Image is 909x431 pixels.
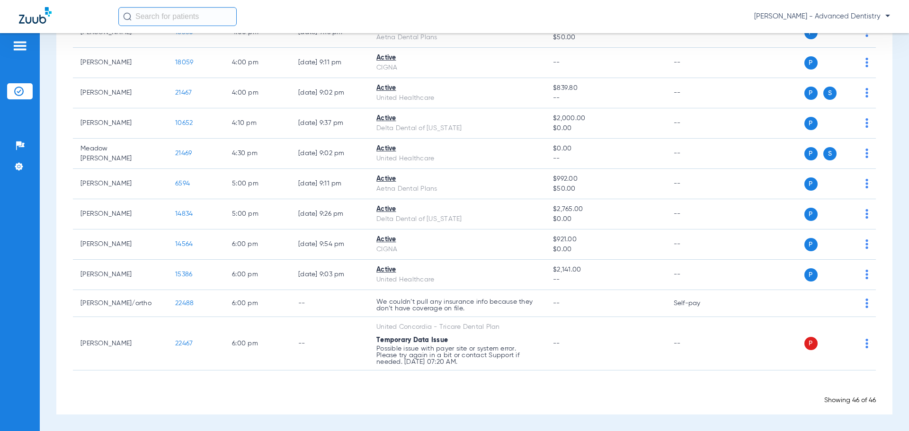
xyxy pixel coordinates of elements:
div: United Concordia - Tricare Dental Plan [376,322,538,332]
div: Active [376,265,538,275]
div: CIGNA [376,63,538,73]
td: [PERSON_NAME] [73,260,168,290]
span: $2,000.00 [553,114,658,123]
img: group-dot-blue.svg [865,239,868,249]
img: group-dot-blue.svg [865,270,868,279]
td: -- [291,290,369,317]
td: -- [666,199,730,229]
span: P [804,238,818,251]
span: 22488 [175,300,194,307]
td: 5:00 PM [224,169,291,199]
span: 21469 [175,150,192,157]
div: Active [376,53,538,63]
td: 4:00 PM [224,78,291,108]
span: P [804,268,818,281]
td: -- [666,317,730,370]
td: [DATE] 9:54 PM [291,229,369,260]
div: Active [376,235,538,245]
span: -- [553,93,658,103]
div: Active [376,174,538,184]
span: 6594 [175,180,190,187]
td: [PERSON_NAME] [73,78,168,108]
td: -- [666,260,730,290]
td: [PERSON_NAME] [73,317,168,370]
span: P [804,117,818,130]
span: P [804,177,818,191]
div: Active [376,204,538,214]
td: 6:00 PM [224,229,291,260]
img: group-dot-blue.svg [865,118,868,128]
td: -- [666,169,730,199]
span: -- [553,340,560,347]
p: We couldn’t pull any insurance info because they don’t have coverage on file. [376,299,538,312]
img: group-dot-blue.svg [865,299,868,308]
span: $2,141.00 [553,265,658,275]
img: group-dot-blue.svg [865,58,868,67]
td: 4:30 PM [224,139,291,169]
td: -- [666,229,730,260]
td: -- [291,317,369,370]
td: 5:00 PM [224,199,291,229]
div: Aetna Dental Plans [376,33,538,43]
p: Possible issue with payer site or system error. Please try again in a bit or contact Support if n... [376,345,538,365]
span: $0.00 [553,245,658,255]
td: [DATE] 9:11 PM [291,48,369,78]
td: [DATE] 9:11 PM [291,169,369,199]
span: S [823,147,837,160]
td: [DATE] 9:02 PM [291,78,369,108]
span: 10652 [175,120,193,126]
span: Temporary Data Issue [376,337,448,343]
span: 14834 [175,211,193,217]
span: 22467 [175,340,193,347]
div: Delta Dental of [US_STATE] [376,123,538,133]
span: Showing 46 of 46 [824,397,876,404]
td: [PERSON_NAME]/ortho [73,290,168,317]
div: CIGNA [376,245,538,255]
span: P [804,208,818,221]
td: -- [666,139,730,169]
img: hamburger-icon [12,40,27,52]
div: Delta Dental of [US_STATE] [376,214,538,224]
span: -- [553,59,560,66]
div: United Healthcare [376,275,538,285]
td: -- [666,78,730,108]
span: -- [553,154,658,164]
span: P [804,87,818,100]
td: Meadow [PERSON_NAME] [73,139,168,169]
span: 18059 [175,59,193,66]
span: 14564 [175,241,193,247]
td: [PERSON_NAME] [73,229,168,260]
span: $50.00 [553,33,658,43]
img: group-dot-blue.svg [865,339,868,348]
td: -- [666,108,730,139]
td: 6:00 PM [224,260,291,290]
td: [DATE] 9:02 PM [291,139,369,169]
span: $0.00 [553,123,658,133]
span: $0.00 [553,214,658,224]
td: [PERSON_NAME] [73,48,168,78]
img: group-dot-blue.svg [865,179,868,188]
td: -- [666,48,730,78]
img: group-dot-blue.svg [865,88,868,97]
td: [DATE] 9:03 PM [291,260,369,290]
div: Aetna Dental Plans [376,184,538,194]
input: Search for patients [118,7,237,26]
span: $839.80 [553,83,658,93]
img: Search Icon [123,12,132,21]
td: 4:00 PM [224,48,291,78]
td: Self-pay [666,290,730,317]
span: [PERSON_NAME] - Advanced Dentistry [754,12,890,21]
td: [PERSON_NAME] [73,169,168,199]
div: United Healthcare [376,154,538,164]
td: 4:10 PM [224,108,291,139]
div: Active [376,144,538,154]
img: group-dot-blue.svg [865,209,868,219]
div: Active [376,83,538,93]
span: P [804,56,818,70]
span: $992.00 [553,174,658,184]
span: $50.00 [553,184,658,194]
td: 6:00 PM [224,290,291,317]
span: 15386 [175,271,192,278]
td: [DATE] 9:26 PM [291,199,369,229]
img: group-dot-blue.svg [865,149,868,158]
